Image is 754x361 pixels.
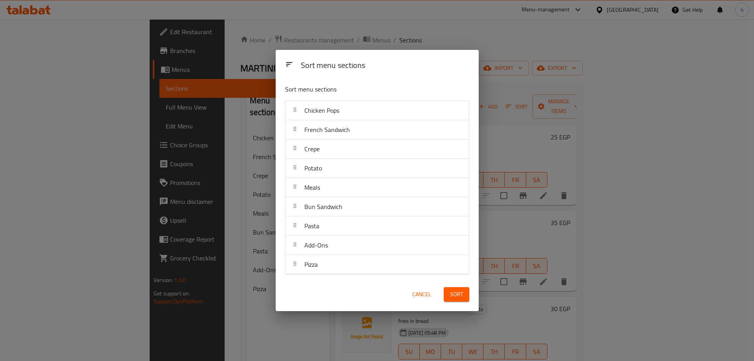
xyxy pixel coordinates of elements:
[285,84,431,94] p: Sort menu sections
[285,120,469,139] div: French Sandwich
[304,104,339,116] span: Chicken Pops
[304,124,350,136] span: French Sandwich
[285,216,469,236] div: Pasta
[304,143,320,155] span: Crepe
[450,290,463,299] span: Sort
[285,197,469,216] div: Bun Sandwich
[304,239,328,251] span: Add-Ons
[285,255,469,274] div: Pizza
[304,201,342,213] span: Bun Sandwich
[304,258,318,270] span: Pizza
[285,159,469,178] div: Potato
[285,178,469,197] div: Meals
[409,287,434,302] button: Cancel
[304,181,320,193] span: Meals
[444,287,469,302] button: Sort
[412,290,431,299] span: Cancel
[304,162,322,174] span: Potato
[304,220,319,232] span: Pasta
[298,57,472,75] div: Sort menu sections
[285,101,469,120] div: Chicken Pops
[285,236,469,255] div: Add-Ons
[285,139,469,159] div: Crepe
